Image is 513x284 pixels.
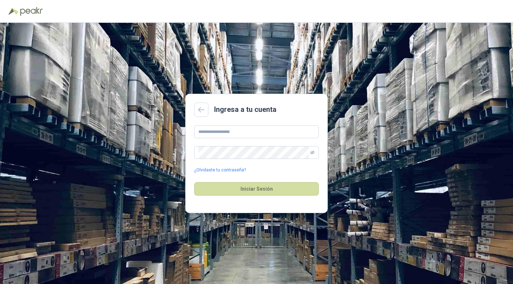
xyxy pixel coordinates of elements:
[310,150,315,155] span: eye-invisible
[194,167,246,174] a: ¿Olvidaste tu contraseña?
[214,104,276,115] h2: Ingresa a tu cuenta
[20,7,43,16] img: Peakr
[9,8,19,15] img: Logo
[194,182,319,196] button: Iniciar Sesión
